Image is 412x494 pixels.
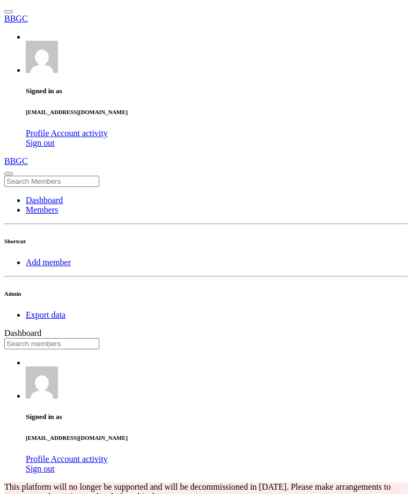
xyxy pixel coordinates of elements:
[26,129,49,138] span: Profile
[4,176,99,187] input: Search
[26,109,408,115] h6: [EMAIL_ADDRESS][DOMAIN_NAME]
[4,290,408,297] h6: Admin
[4,172,13,175] button: Toggle sidenav
[4,338,99,349] input: Search members
[26,129,51,138] a: Profile
[26,87,408,95] h5: Signed in as
[4,328,408,338] div: Dashboard
[26,413,408,421] h5: Signed in as
[26,196,63,205] a: Dashboard
[26,310,65,319] a: Export data
[51,129,108,138] a: Account activity
[26,435,408,441] h6: [EMAIL_ADDRESS][DOMAIN_NAME]
[26,258,71,267] a: Add member
[4,14,408,24] a: BBGC
[26,138,55,147] a: Sign out
[4,10,13,13] button: Toggle navigation
[26,464,55,473] a: Sign out
[51,454,108,463] a: Account activity
[4,238,408,244] h6: Shortcut
[26,205,58,214] a: Members
[4,156,408,166] a: BBGC
[26,454,49,463] span: Profile
[26,454,51,463] a: Profile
